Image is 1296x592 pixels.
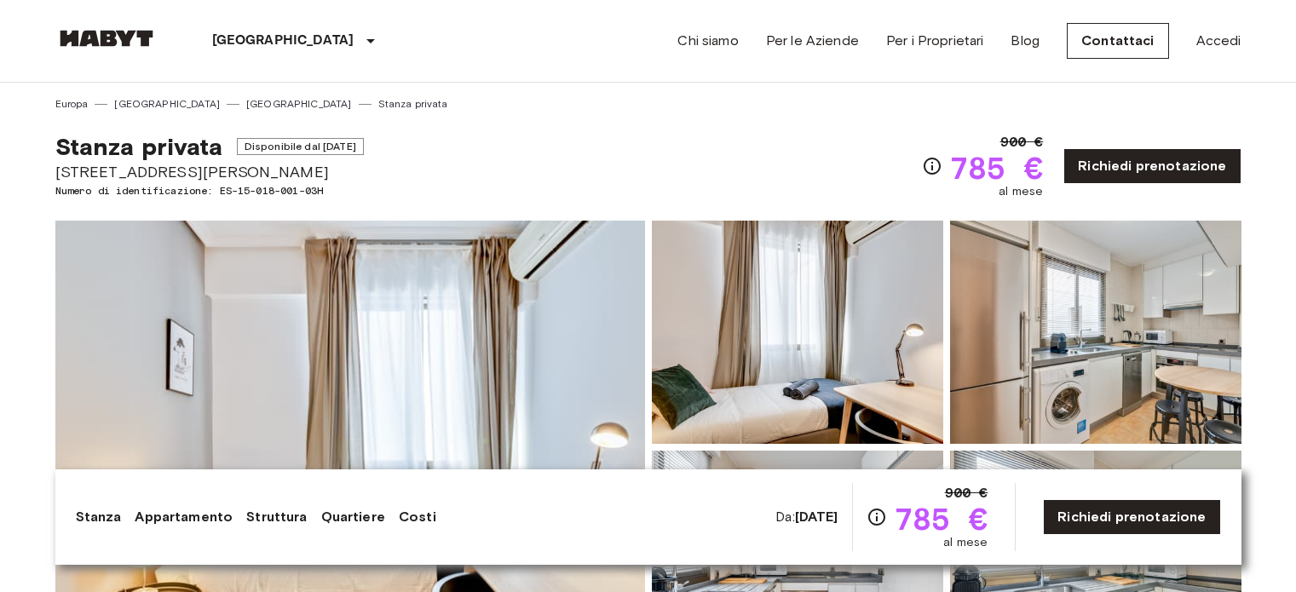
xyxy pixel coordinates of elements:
span: Stanza privata [55,132,223,161]
span: Numero di identificazione: ES-15-018-001-03H [55,183,364,198]
a: [GEOGRAPHIC_DATA] [114,96,220,112]
a: Costi [399,507,436,527]
p: [GEOGRAPHIC_DATA] [212,31,354,51]
a: Richiedi prenotazione [1043,499,1220,535]
a: Richiedi prenotazione [1063,148,1241,184]
a: Per le Aziende [766,31,859,51]
a: Quartiere [321,507,385,527]
span: 785 € [949,152,1044,183]
a: Struttura [246,507,307,527]
a: Chi siamo [677,31,738,51]
a: [GEOGRAPHIC_DATA] [246,96,352,112]
b: [DATE] [795,509,838,525]
span: al mese [943,534,988,551]
span: Disponibile dal [DATE] [237,138,364,155]
span: 785 € [894,503,988,534]
span: Da: [775,508,838,526]
span: 900 € [1000,132,1044,152]
a: Accedi [1196,31,1241,51]
img: Picture of unit ES-15-018-001-03H [950,221,1241,444]
a: Per i Proprietari [886,31,984,51]
svg: Verifica i dettagli delle spese nella sezione 'Riassunto dei Costi'. Si prega di notare che gli s... [922,156,942,176]
svg: Verifica i dettagli delle spese nella sezione 'Riassunto dei Costi'. Si prega di notare che gli s... [867,507,887,527]
a: Stanza [76,507,122,527]
img: Picture of unit ES-15-018-001-03H [652,221,943,444]
img: Habyt [55,30,158,47]
a: Blog [1011,31,1040,51]
span: al mese [999,183,1043,200]
a: Appartamento [135,507,233,527]
span: [STREET_ADDRESS][PERSON_NAME] [55,161,364,183]
a: Europa [55,96,89,112]
a: Contattaci [1067,23,1169,59]
span: 900 € [945,483,988,503]
a: Stanza privata [378,96,448,112]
